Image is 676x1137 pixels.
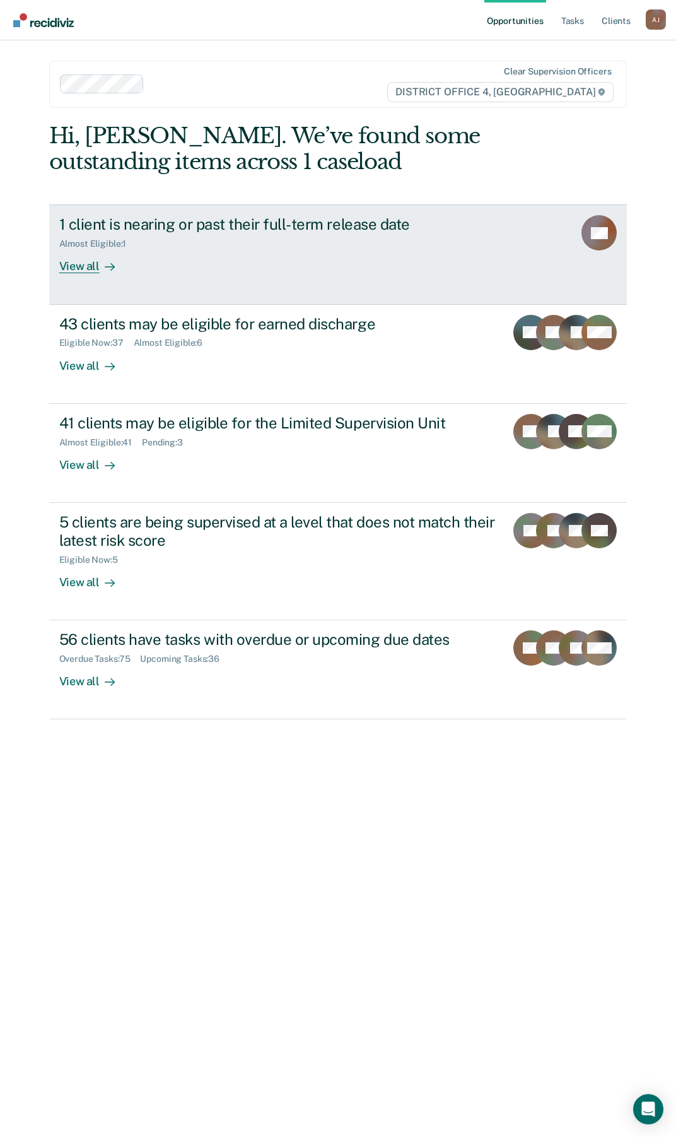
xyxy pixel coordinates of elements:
[59,555,128,565] div: Eligible Now : 5
[49,305,627,404] a: 43 clients may be eligible for earned dischargeEligible Now:37Almost Eligible:6View all
[59,630,496,649] div: 56 clients have tasks with overdue or upcoming due dates
[49,204,627,304] a: 1 client is nearing or past their full-term release dateAlmost Eligible:1View all
[59,239,137,249] div: Almost Eligible : 1
[49,404,627,503] a: 41 clients may be eligible for the Limited Supervision UnitAlmost Eligible:41Pending:3View all
[59,664,130,689] div: View all
[59,437,143,448] div: Almost Eligible : 41
[59,513,496,550] div: 5 clients are being supervised at a level that does not match their latest risk score
[504,66,611,77] div: Clear supervision officers
[646,9,666,30] button: Profile dropdown button
[142,437,193,448] div: Pending : 3
[59,654,141,664] div: Overdue Tasks : 75
[49,620,627,719] a: 56 clients have tasks with overdue or upcoming due datesOverdue Tasks:75Upcoming Tasks:36View all
[49,503,627,620] a: 5 clients are being supervised at a level that does not match their latest risk scoreEligible Now...
[59,215,502,233] div: 1 client is nearing or past their full-term release date
[59,249,130,274] div: View all
[13,13,74,27] img: Recidiviz
[387,82,614,102] span: DISTRICT OFFICE 4, [GEOGRAPHIC_DATA]
[646,9,666,30] div: A J
[59,348,130,373] div: View all
[140,654,230,664] div: Upcoming Tasks : 36
[49,123,511,175] div: Hi, [PERSON_NAME]. We’ve found some outstanding items across 1 caseload
[59,447,130,472] div: View all
[59,338,134,348] div: Eligible Now : 37
[59,414,496,432] div: 41 clients may be eligible for the Limited Supervision Unit
[59,315,496,333] div: 43 clients may be eligible for earned discharge
[134,338,213,348] div: Almost Eligible : 6
[59,565,130,589] div: View all
[633,1094,663,1124] div: Open Intercom Messenger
